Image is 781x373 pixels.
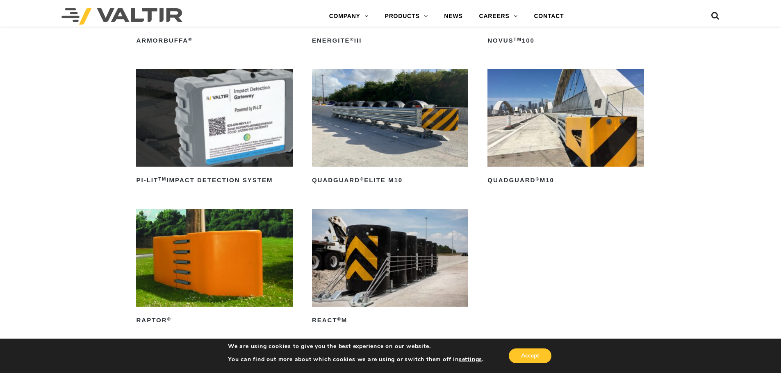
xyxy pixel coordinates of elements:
h2: QuadGuard Elite M10 [312,174,468,187]
h2: QuadGuard M10 [487,174,644,187]
a: CONTACT [526,8,572,25]
h2: NOVUS 100 [487,34,644,47]
sup: ® [337,316,342,321]
button: Accept [509,348,551,363]
p: You can find out more about which cookies we are using or switch them off in . [228,356,484,363]
button: settings [459,356,482,363]
h2: REACT M [312,314,468,327]
sup: TM [158,176,166,181]
img: Valtir [61,8,182,25]
sup: TM [514,37,522,42]
a: QuadGuard®M10 [487,69,644,187]
a: PI-LITTMImpact Detection System [136,69,292,187]
a: NEWS [436,8,471,25]
p: We are using cookies to give you the best experience on our website. [228,343,484,350]
a: QuadGuard®Elite M10 [312,69,468,187]
h2: ArmorBuffa [136,34,292,47]
h2: PI-LIT Impact Detection System [136,174,292,187]
h2: ENERGITE III [312,34,468,47]
sup: ® [535,176,540,181]
sup: ® [188,37,192,42]
a: REACT®M [312,209,468,327]
sup: ® [350,37,354,42]
a: CAREERS [471,8,526,25]
a: COMPANY [321,8,377,25]
sup: ® [360,176,364,181]
sup: ® [167,316,171,321]
h2: RAPTOR [136,314,292,327]
a: PRODUCTS [377,8,436,25]
a: RAPTOR® [136,209,292,327]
